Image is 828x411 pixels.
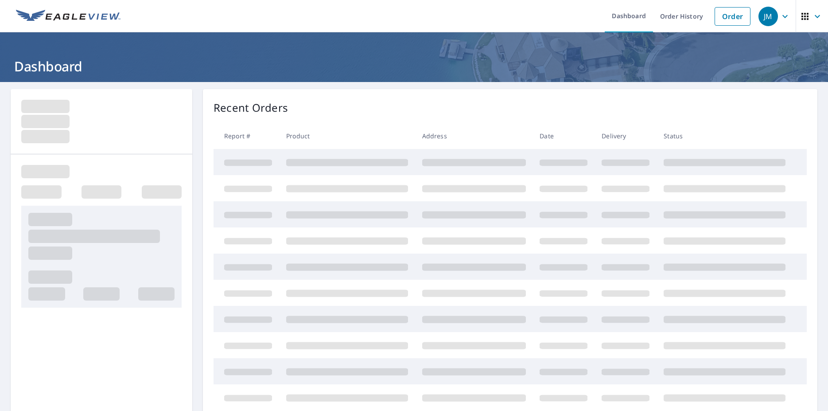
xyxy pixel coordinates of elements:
[657,123,793,149] th: Status
[16,10,121,23] img: EV Logo
[595,123,657,149] th: Delivery
[758,7,778,26] div: JM
[533,123,595,149] th: Date
[279,123,415,149] th: Product
[11,57,817,75] h1: Dashboard
[415,123,533,149] th: Address
[715,7,750,26] a: Order
[214,123,279,149] th: Report #
[214,100,288,116] p: Recent Orders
